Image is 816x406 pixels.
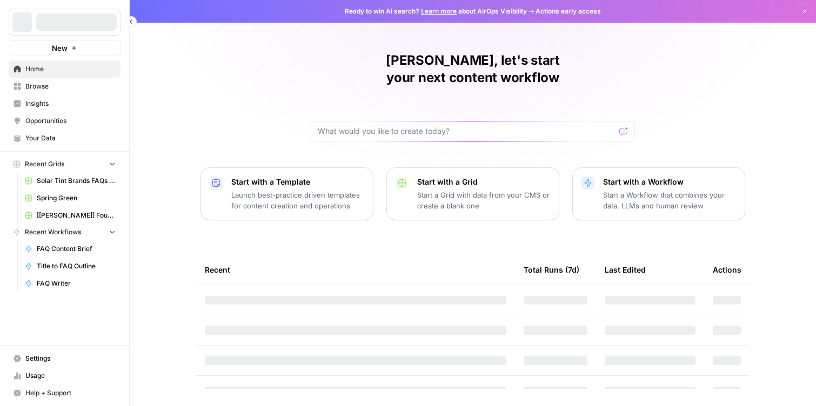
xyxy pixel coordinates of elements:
button: New [9,40,121,56]
p: Start with a Template [231,177,364,187]
span: Usage [25,371,116,381]
span: Opportunities [25,116,116,126]
span: Recent Grids [25,159,64,169]
p: Start a Workflow that combines your data, LLMs and human review [603,190,736,211]
span: Help + Support [25,388,116,398]
span: Recent Workflows [25,227,81,237]
span: Spring Green [37,193,116,203]
a: Usage [9,367,121,384]
a: Settings [9,350,121,367]
span: Browse [25,82,116,91]
a: Browse [9,78,121,95]
button: Start with a WorkflowStart a Workflow that combines your data, LLMs and human review [572,167,745,220]
span: FAQ Content Brief [37,244,116,254]
span: Insights [25,99,116,109]
span: Title to FAQ Outline [37,261,116,271]
a: Your Data [9,130,121,147]
button: Recent Grids [9,156,121,172]
h1: [PERSON_NAME], let's start your next content workflow [311,52,635,86]
button: Recent Workflows [9,224,121,240]
p: Start with a Workflow [603,177,736,187]
p: Launch best-practice driven templates for content creation and operations [231,190,364,211]
span: Home [25,64,116,74]
p: Start with a Grid [417,177,550,187]
span: Your Data [25,133,116,143]
span: FAQ Writer [37,279,116,288]
a: FAQ Content Brief [20,240,121,258]
a: Title to FAQ Outline [20,258,121,275]
span: New [52,43,68,53]
a: Home [9,60,121,78]
div: Recent [205,255,506,285]
a: Learn more [421,7,457,15]
button: Start with a TemplateLaunch best-practice driven templates for content creation and operations [200,167,373,220]
a: [[PERSON_NAME]] Fountain of You MD [20,207,121,224]
a: Opportunities [9,112,121,130]
span: [[PERSON_NAME]] Fountain of You MD [37,211,116,220]
a: Spring Green [20,190,121,207]
div: Total Runs (7d) [524,255,579,285]
a: Insights [9,95,121,112]
a: Solar Tint Brands FAQs Workflows [20,172,121,190]
button: Help + Support [9,384,121,402]
span: Settings [25,354,116,363]
div: Last Edited [605,255,646,285]
div: Actions [713,255,741,285]
a: FAQ Writer [20,275,121,292]
span: Actions early access [536,6,601,16]
button: Start with a GridStart a Grid with data from your CMS or create a blank one [386,167,559,220]
span: Ready to win AI search? about AirOps Visibility [345,6,527,16]
input: What would you like to create today? [318,126,615,137]
span: Solar Tint Brands FAQs Workflows [37,176,116,186]
p: Start a Grid with data from your CMS or create a blank one [417,190,550,211]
